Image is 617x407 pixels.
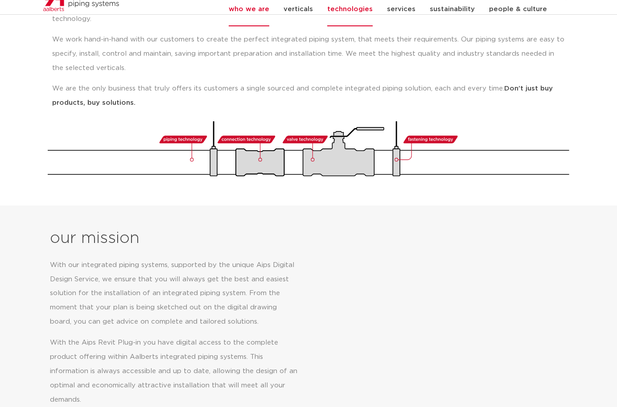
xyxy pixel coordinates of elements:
p: With the Aips Revit Plug-in you have digital access to the complete product offering within Aalbe... [50,336,298,407]
p: We are the only business that truly offers its customers a single sourced and complete integrated... [52,82,565,110]
h2: our mission [50,228,312,249]
p: With our integrated piping systems, supported by the unique Aips Digital Design Service, we ensur... [50,258,298,329]
p: We work hand-in-hand with our customers to create the perfect integrated piping system, that meet... [52,33,565,75]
